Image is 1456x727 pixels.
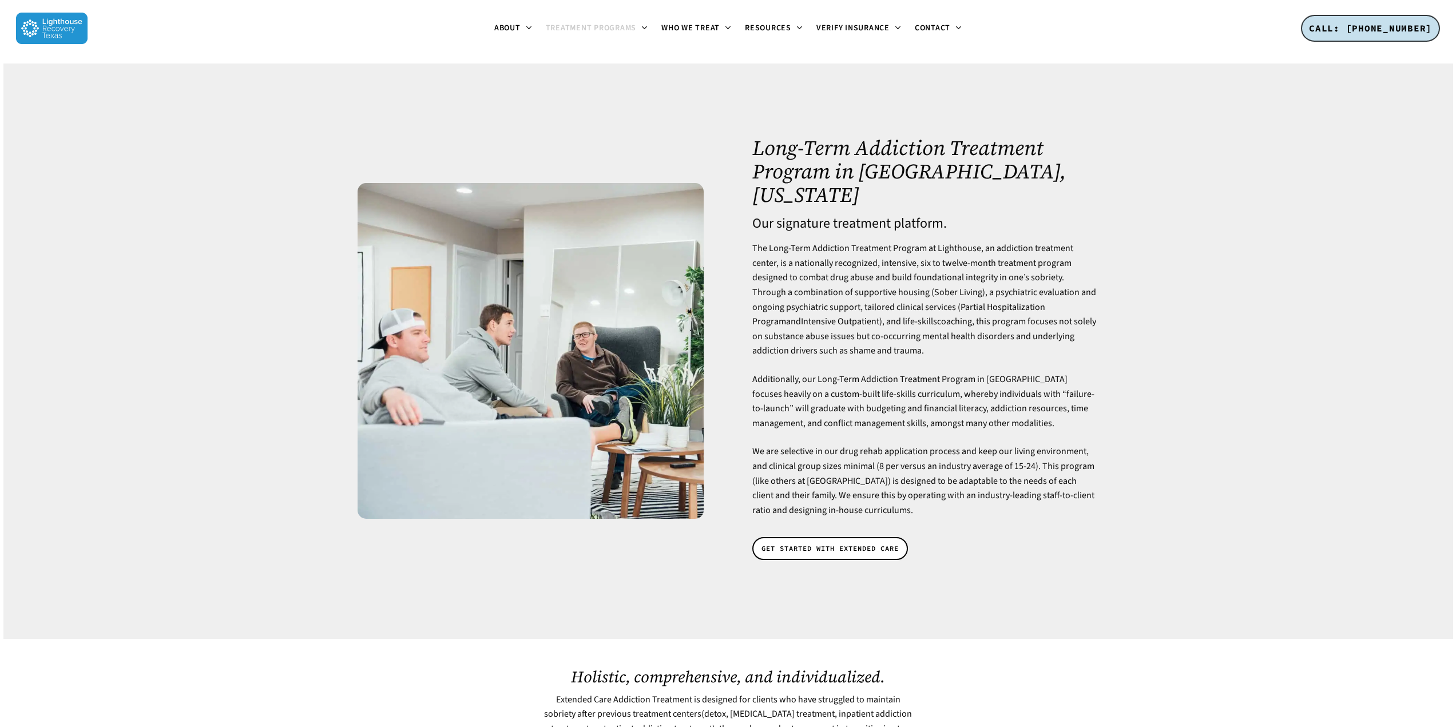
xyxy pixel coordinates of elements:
[487,24,539,33] a: About
[937,315,972,328] a: coaching
[752,372,1098,444] p: Additionally, our Long-Term Addiction Treatment Program in [GEOGRAPHIC_DATA] focuses heavily on a...
[16,13,88,44] img: Lighthouse Recovery Texas
[1309,22,1432,34] span: CALL: [PHONE_NUMBER]
[661,22,720,34] span: Who We Treat
[1301,15,1440,42] a: CALL: [PHONE_NUMBER]
[810,24,908,33] a: Verify Insurance
[908,24,969,33] a: Contact
[752,537,908,560] a: GET STARTED WITH EXTENDED CARE
[801,315,879,328] a: Intensive Outpatient
[745,22,791,34] span: Resources
[546,22,637,34] span: Treatment Programs
[539,24,655,33] a: Treatment Programs
[752,136,1098,206] h1: Long-Term Addiction Treatment Program in [GEOGRAPHIC_DATA], [US_STATE]
[654,24,738,33] a: Who We Treat
[752,444,1098,518] p: We are selective in our drug rehab application process and keep our living environment, and clini...
[752,216,1098,231] h4: Our signature treatment platform.
[816,22,890,34] span: Verify Insurance
[761,543,899,554] span: GET STARTED WITH EXTENDED CARE
[915,22,950,34] span: Contact
[738,24,810,33] a: Resources
[752,241,1098,372] p: The Long-Term Addiction Treatment Program at Lighthouse, an addiction treatment center, is a nati...
[494,22,521,34] span: About
[543,668,913,686] h2: Holistic, comprehensive, and individualized.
